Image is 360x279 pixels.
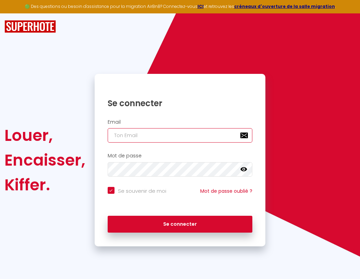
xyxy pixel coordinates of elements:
[108,119,253,125] h2: Email
[4,123,85,148] div: Louer,
[4,148,85,172] div: Encaisser,
[197,3,204,9] a: ICI
[4,172,85,197] div: Kiffer.
[108,128,253,143] input: Ton Email
[4,20,56,33] img: SuperHote logo
[108,216,253,233] button: Se connecter
[5,3,26,23] button: Ouvrir le widget de chat LiveChat
[108,98,253,109] h1: Se connecter
[108,153,253,159] h2: Mot de passe
[200,188,252,194] a: Mot de passe oublié ?
[234,3,335,9] a: créneaux d'ouverture de la salle migration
